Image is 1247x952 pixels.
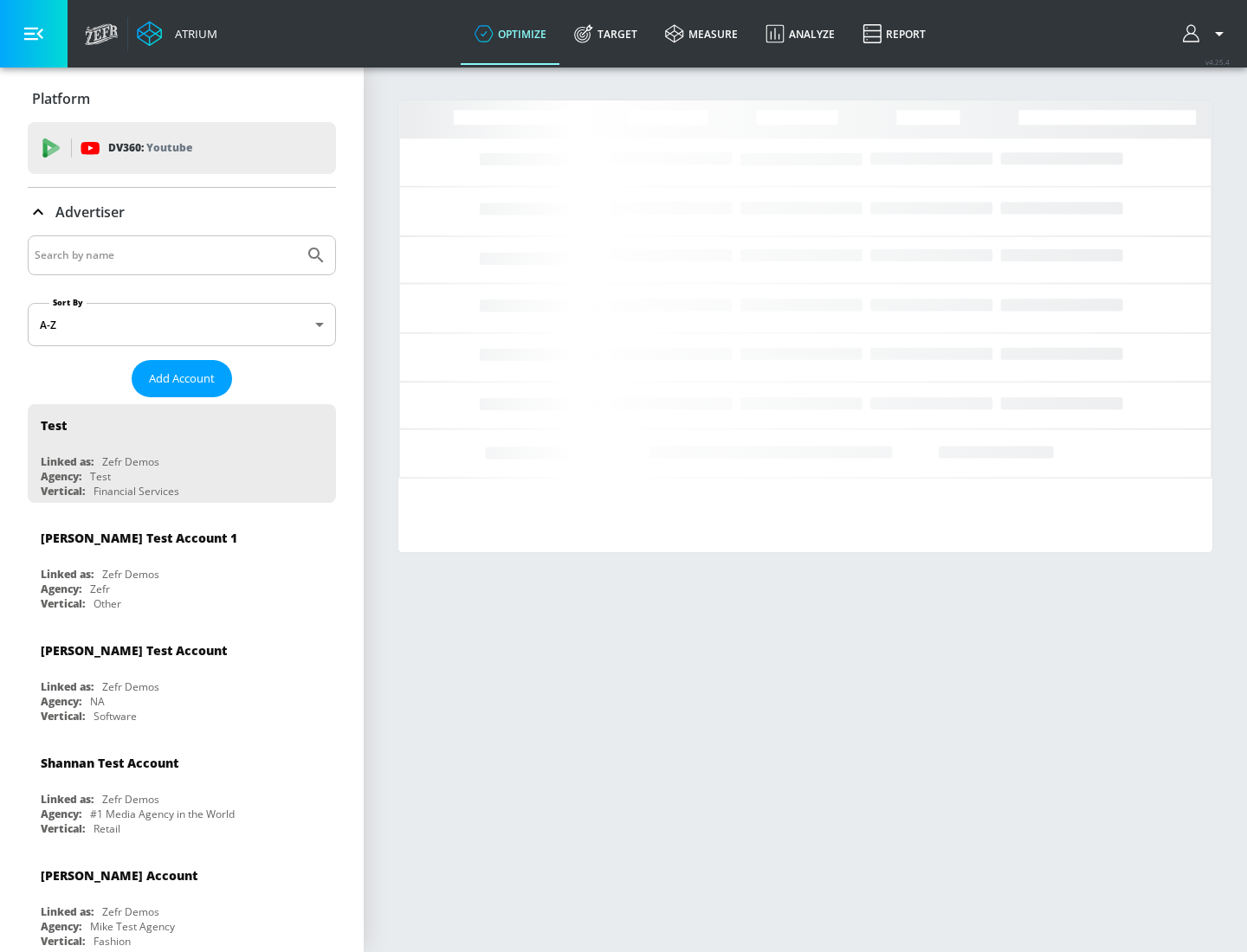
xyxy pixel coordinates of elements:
span: Add Account [149,369,215,389]
div: Vertical: [41,821,85,836]
a: measure [651,3,752,65]
div: Zefr Demos [102,904,159,919]
div: Shannan Test Account [41,755,178,771]
div: Zefr Demos [102,679,159,694]
div: Agency: [41,807,81,821]
div: Advertiser [28,188,336,236]
div: Vertical: [41,709,85,724]
div: Platform [28,74,336,123]
div: Linked as: [41,454,94,469]
div: [PERSON_NAME] Test Account 1Linked as:Zefr DemosAgency:ZefrVertical:Other [28,517,336,615]
div: Vertical: [41,484,85,499]
div: [PERSON_NAME] Test AccountLinked as:Zefr DemosAgency:NAVertical:Software [28,629,336,728]
a: Atrium [137,21,217,47]
div: NA [90,694,105,709]
div: Atrium [168,26,217,42]
div: Vertical: [41,934,85,949]
p: DV360: [108,138,192,158]
a: Target [560,3,651,65]
div: Linked as: [41,679,94,694]
p: Platform [32,89,90,108]
div: Retail [94,821,120,836]
div: A-Z [28,303,336,346]
div: Other [94,596,121,611]
p: Youtube [146,138,192,157]
div: Linked as: [41,567,94,582]
div: TestLinked as:Zefr DemosAgency:TestVertical:Financial Services [28,404,336,503]
div: Linked as: [41,792,94,807]
a: optimize [461,3,560,65]
div: Zefr Demos [102,567,159,582]
div: #1 Media Agency in the World [90,807,235,821]
div: Shannan Test AccountLinked as:Zefr DemosAgency:#1 Media Agency in the WorldVertical:Retail [28,742,336,840]
button: Add Account [132,360,232,397]
input: Search by name [35,244,297,267]
label: Sort By [49,297,87,308]
div: [PERSON_NAME] Test Account [41,642,227,659]
div: Software [94,709,137,724]
div: Vertical: [41,596,85,611]
div: Zefr Demos [102,454,159,469]
div: Test [41,417,67,434]
a: Report [849,3,940,65]
div: Zefr Demos [102,792,159,807]
div: Fashion [94,934,131,949]
div: Zefr [90,582,110,596]
div: DV360: Youtube [28,122,336,174]
div: Linked as: [41,904,94,919]
div: Agency: [41,919,81,934]
span: v 4.25.4 [1205,57,1230,67]
div: Agency: [41,469,81,484]
div: Test [90,469,111,484]
div: Agency: [41,694,81,709]
div: Mike Test Agency [90,919,175,934]
div: Agency: [41,582,81,596]
div: [PERSON_NAME] Account [41,867,197,884]
a: Analyze [752,3,849,65]
div: Financial Services [94,484,179,499]
div: [PERSON_NAME] Test Account 1 [41,530,237,546]
p: Advertiser [55,203,125,222]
